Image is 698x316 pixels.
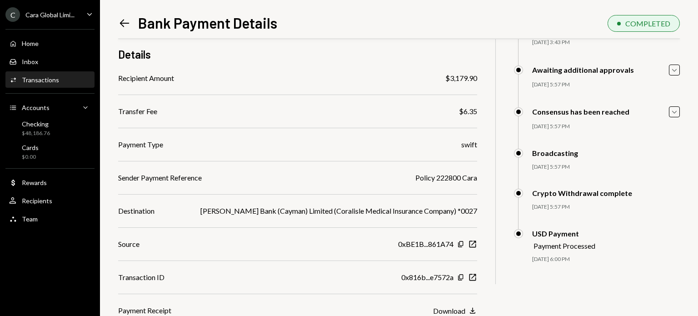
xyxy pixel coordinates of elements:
[625,19,670,28] div: COMPLETED
[532,39,680,46] div: [DATE] 3:43 PM
[5,174,95,191] a: Rewards
[25,11,75,19] div: Cara Global Limi...
[5,99,95,115] a: Accounts
[401,272,454,283] div: 0x816b...e7572a
[533,241,595,250] div: Payment Processed
[461,139,477,150] div: swift
[532,65,634,74] div: Awaiting additional approvals
[200,206,477,216] div: [PERSON_NAME] Bank (Cayman) Limited (Coralisle Medical Insurance Company) *0027
[5,141,95,163] a: Cards$0.00
[459,106,477,117] div: $6.35
[118,272,165,283] div: Transaction ID
[118,47,151,62] h3: Details
[138,14,277,32] h1: Bank Payment Details
[22,58,38,65] div: Inbox
[118,305,171,316] div: Payment Receipt
[118,106,157,117] div: Transfer Fee
[5,211,95,227] a: Team
[22,40,39,47] div: Home
[532,256,680,263] div: [DATE] 6:00 PM
[22,197,52,205] div: Recipients
[5,53,95,70] a: Inbox
[118,139,163,150] div: Payment Type
[433,306,465,315] div: Download
[445,73,477,84] div: $3,179.90
[5,117,95,139] a: Checking$48,186.76
[22,144,39,151] div: Cards
[22,104,50,111] div: Accounts
[22,76,59,84] div: Transactions
[22,215,38,223] div: Team
[532,163,680,171] div: [DATE] 5:57 PM
[532,149,578,157] div: Broadcasting
[532,189,632,197] div: Crypto Withdrawal complete
[118,172,202,183] div: Sender Payment Reference
[22,130,50,137] div: $48,186.76
[532,229,595,238] div: USD Payment
[5,7,20,22] div: C
[22,120,50,128] div: Checking
[532,107,629,116] div: Consensus has been reached
[5,35,95,51] a: Home
[118,239,140,250] div: Source
[22,179,47,186] div: Rewards
[5,192,95,209] a: Recipients
[118,73,174,84] div: Recipient Amount
[118,206,155,216] div: Destination
[532,203,680,211] div: [DATE] 5:57 PM
[433,306,477,316] button: Download
[532,123,680,130] div: [DATE] 5:57 PM
[22,153,39,161] div: $0.00
[398,239,454,250] div: 0xBE1B...861A74
[5,71,95,88] a: Transactions
[415,172,477,183] div: Policy 222800 Cara
[532,81,680,89] div: [DATE] 5:57 PM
